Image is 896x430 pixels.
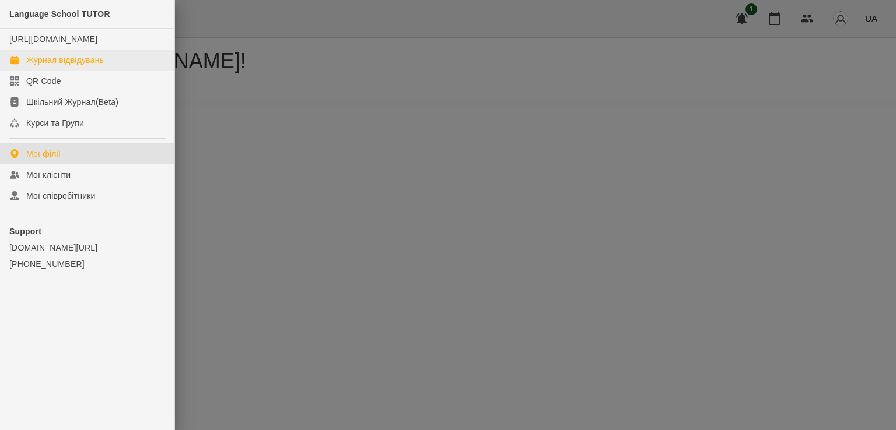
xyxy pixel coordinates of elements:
[26,169,71,181] div: Мої клієнти
[9,34,97,44] a: [URL][DOMAIN_NAME]
[26,148,61,160] div: Мої філії
[9,9,110,19] span: Language School TUTOR
[9,242,165,253] a: [DOMAIN_NAME][URL]
[26,190,96,202] div: Мої співробітники
[26,96,118,108] div: Шкільний Журнал(Beta)
[26,54,104,66] div: Журнал відвідувань
[26,75,61,87] div: QR Code
[26,117,84,129] div: Курси та Групи
[9,225,165,237] p: Support
[9,258,165,270] a: [PHONE_NUMBER]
